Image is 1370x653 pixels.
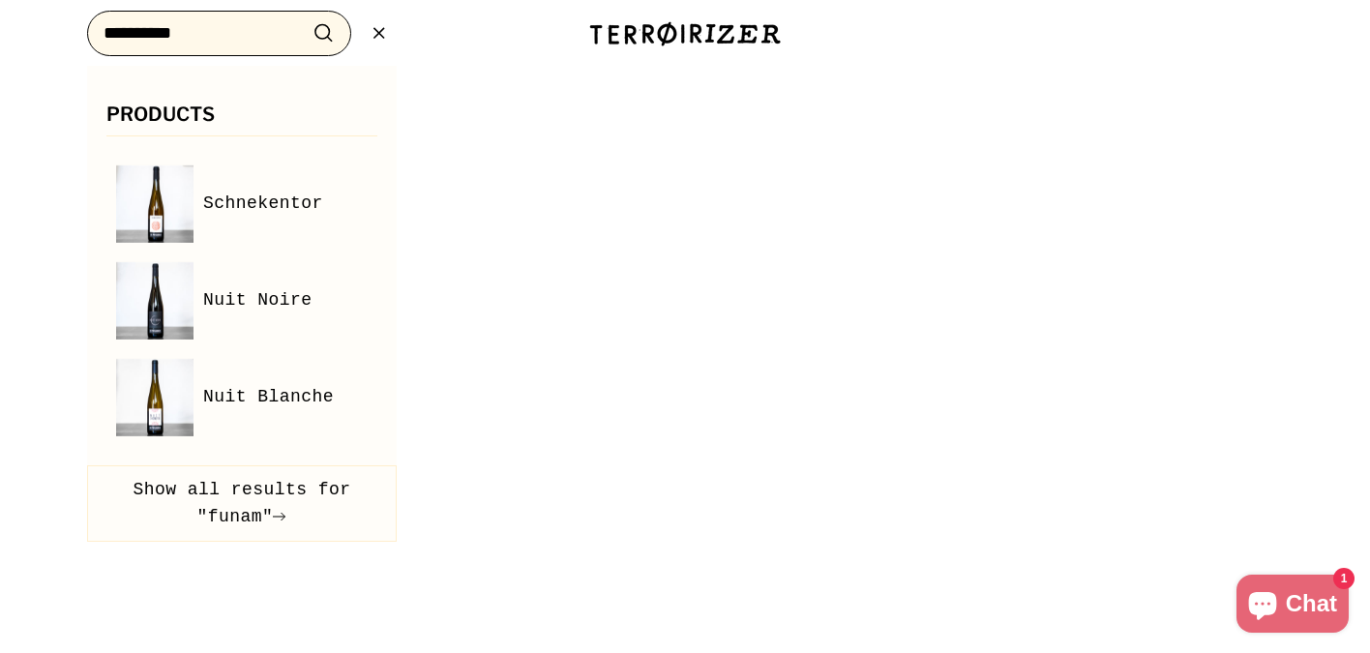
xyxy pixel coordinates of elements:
a: Nuit Noire Nuit Noire [116,262,368,340]
a: Nuit Blanche Nuit Blanche [116,359,368,436]
span: Schnekentor [203,190,323,218]
span: Nuit Noire [203,286,313,314]
h3: Products [106,104,377,136]
a: Schnekentor Schnekentor [116,165,368,243]
img: Nuit Noire [116,262,194,340]
inbox-online-store-chat: Shopify online store chat [1231,575,1355,638]
img: Nuit Blanche [116,359,194,436]
img: Schnekentor [116,165,194,243]
span: Nuit Blanche [203,383,334,411]
button: Show all results for "funam" [87,465,397,543]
